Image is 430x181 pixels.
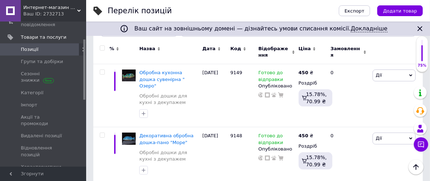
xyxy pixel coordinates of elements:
[201,64,229,127] div: [DATE]
[306,91,327,104] span: 15.78%, 70.99 ₴
[299,70,313,76] div: ₴
[299,133,313,139] div: ₴
[299,46,311,52] span: Ціна
[122,70,136,81] img: Разделочная кухонная доска сувенирная " Озеро "
[258,83,295,89] div: Опубліковано
[299,143,324,149] div: Роздріб
[21,46,38,53] span: Позиції
[331,46,361,58] span: Замовлення
[21,90,43,96] span: Категорії
[326,64,371,127] div: 0
[416,24,424,33] svg: Закрити
[139,93,199,106] a: Обробні дошки для кухні з декупажем
[258,46,290,58] span: Відображення
[345,8,365,14] span: Експорт
[21,71,66,84] span: Сезонні знижки
[139,46,155,52] span: Назва
[414,137,428,152] button: Чат з покупцем
[139,133,193,145] a: Декоративна обробна дошка-пано "Море"
[23,11,86,17] div: Ваш ID: 2732713
[109,46,114,52] span: %
[299,133,308,138] b: 450
[202,46,216,52] span: Дата
[21,58,63,65] span: Групи та добірки
[21,133,62,139] span: Видалені позиції
[408,159,424,175] button: Наверх
[416,63,428,68] div: 75%
[21,102,37,108] span: Імпорт
[258,70,283,84] span: Готово до відправки
[299,70,308,75] b: 450
[299,80,324,86] div: Роздріб
[139,70,184,88] a: Обробна кухонна дошка сувенірна " Озеро"
[21,114,66,127] span: Акції та промокоди
[339,5,370,16] button: Експорт
[108,7,172,15] div: Перелік позицій
[351,25,387,32] a: Докладніше
[306,154,327,167] span: 15.78%, 70.99 ₴
[258,146,295,152] div: Опубліковано
[376,72,382,78] span: Дії
[21,145,66,158] span: Відновлення позицій
[230,133,242,138] span: 9148
[383,8,417,14] span: Додати товар
[134,25,387,32] span: Ваш сайт на зовнішньому домені — дізнайтесь умови списання комісії.
[376,135,382,141] span: Дії
[21,164,61,170] span: Характеристики
[230,70,242,75] span: 9149
[23,4,77,11] span: Интернет-магазин "Иванкино мыло"
[377,5,423,16] button: Додати товар
[230,46,241,52] span: Код
[258,133,283,147] span: Готово до відправки
[139,149,199,162] a: Обробні дошки для кухні з декупажем
[21,15,66,28] span: Замовлення та повідомлення
[21,34,66,41] span: Товари та послуги
[122,133,136,145] img: Декоративная разделочная доска-пано "Море"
